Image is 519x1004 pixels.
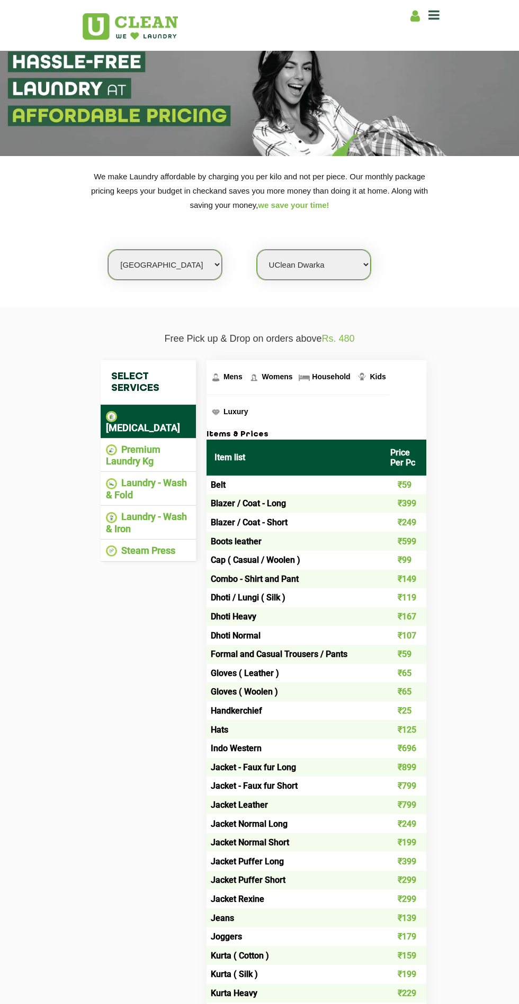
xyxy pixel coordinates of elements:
img: UClean Laundry and Dry Cleaning [83,13,178,40]
td: ₹299 [382,890,426,909]
span: Rs. 480 [322,333,355,344]
td: ₹399 [382,852,426,871]
td: Dhoti Heavy [207,607,382,626]
td: ₹167 [382,607,426,626]
th: Price Per Pc [382,440,426,476]
th: Item list [207,440,382,476]
td: ₹59 [382,645,426,664]
td: ₹65 [382,682,426,701]
td: Gloves ( Woolen ) [207,682,382,701]
td: Dhoti / Lungi ( Silk ) [207,588,382,607]
img: Womens [247,371,261,384]
td: ₹899 [382,758,426,777]
td: Indo Western [207,739,382,758]
td: Formal and Casual Trousers / Pants [207,645,382,664]
li: Laundry - Wash & Iron [106,511,191,534]
span: Kids [370,372,386,381]
span: Household [312,372,350,381]
td: ₹199 [382,833,426,852]
img: Mens [209,371,222,384]
td: ₹65 [382,664,426,683]
td: Jacket Normal Long [207,814,382,833]
p: Free Pick up & Drop on orders above [82,333,437,344]
span: we save your time! [258,200,329,209]
td: Joggers [207,927,382,946]
td: Jacket Leather [207,796,382,815]
td: Belt [207,476,382,495]
td: Jeans [207,908,382,927]
td: ₹399 [382,494,426,513]
img: Steam Press [106,545,117,556]
td: ₹249 [382,814,426,833]
img: Household [298,371,311,384]
td: Jacket Normal Short [207,833,382,852]
td: ₹119 [382,588,426,607]
h4: Select Services [101,360,196,405]
td: ₹229 [382,984,426,1003]
td: ₹599 [382,532,426,551]
td: ₹159 [382,946,426,965]
span: Mens [223,372,243,381]
td: ₹99 [382,551,426,570]
img: Dry Cleaning [106,411,117,422]
li: Steam Press [106,545,191,557]
h3: Items & Prices [207,430,426,440]
td: ₹799 [382,796,426,815]
span: Luxury [223,407,248,416]
td: ₹149 [382,570,426,589]
td: ₹799 [382,777,426,796]
td: Blazer / Coat - Short [207,513,382,532]
td: Jacket Puffer Short [207,871,382,890]
li: [MEDICAL_DATA] [106,410,191,433]
td: Combo - Shirt and Pant [207,570,382,589]
td: ₹179 [382,927,426,946]
td: Hats [207,720,382,739]
img: Laundry - Wash & Iron [106,512,117,523]
td: Jacket - Faux fur Short [207,777,382,796]
td: Jacket - Faux fur Long [207,758,382,777]
td: ₹696 [382,739,426,758]
td: ₹125 [382,720,426,739]
td: Kurta ( Cotton ) [207,946,382,965]
td: ₹107 [382,626,426,645]
td: Cap ( Casual / Woolen ) [207,551,382,570]
td: ₹139 [382,908,426,927]
img: Luxury [209,406,222,419]
img: Premium Laundry Kg [106,444,117,455]
td: ₹59 [382,476,426,495]
td: ₹25 [382,701,426,720]
p: We make Laundry affordable by charging you per kilo and not per piece. Our monthly package pricin... [82,169,437,212]
li: Laundry - Wash & Fold [106,477,191,500]
td: ₹299 [382,871,426,890]
td: Blazer / Coat - Long [207,494,382,513]
td: Kurta ( Silk ) [207,965,382,984]
li: Premium Laundry Kg [106,444,191,467]
td: Kurta Heavy [207,984,382,1003]
td: Boots leather [207,532,382,551]
td: Dhoti Normal [207,626,382,645]
img: Kids [355,371,369,384]
td: Jacket Puffer Long [207,852,382,871]
span: Womens [262,372,292,381]
img: Laundry - Wash & Fold [106,478,117,489]
td: Handkerchief [207,701,382,720]
td: ₹249 [382,513,426,532]
td: Gloves ( Leather ) [207,664,382,683]
td: ₹199 [382,965,426,984]
td: Jacket Rexine [207,890,382,909]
